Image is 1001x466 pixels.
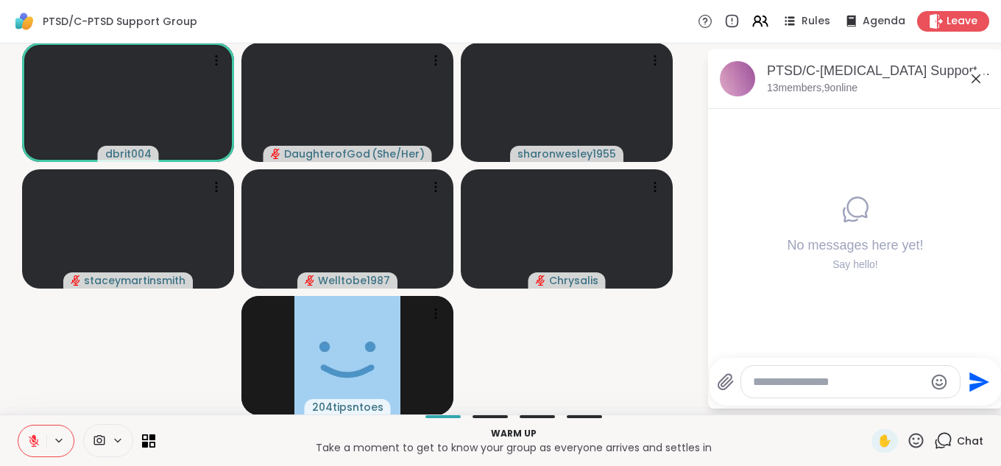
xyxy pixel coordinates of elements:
span: audio-muted [71,275,81,286]
span: Chrysalis [549,273,598,288]
span: audio-muted [536,275,546,286]
h4: No messages here yet! [787,236,923,255]
span: audio-muted [271,149,281,159]
span: 204tipsntoes [312,400,383,414]
div: PTSD/C-[MEDICAL_DATA] Support Group, [DATE] [767,62,991,80]
p: Warm up [164,427,863,440]
button: Emoji picker [930,373,948,391]
textarea: Type your message [753,375,924,389]
img: PTSD/C-PTSD Support Group, Oct 12 [720,61,755,96]
span: audio-muted [305,275,315,286]
img: 204tipsntoes [294,296,400,415]
span: Welltobe1987 [318,273,390,288]
span: Chat [957,434,983,448]
span: DaughterofGod [284,146,370,161]
span: Agenda [863,14,905,29]
button: Send [961,365,994,398]
div: Say hello! [787,258,923,272]
span: PTSD/C-PTSD Support Group [43,14,197,29]
span: dbrit004 [105,146,152,161]
p: Take a moment to get to know your group as everyone arrives and settles in [164,440,863,455]
span: staceymartinsmith [84,273,185,288]
span: ( She/Her ) [372,146,425,161]
span: sharonwesley1955 [517,146,616,161]
img: ShareWell Logomark [12,9,37,34]
p: 13 members, 9 online [767,81,857,96]
span: Leave [947,14,977,29]
span: Rules [802,14,830,29]
span: ✋ [877,432,892,450]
